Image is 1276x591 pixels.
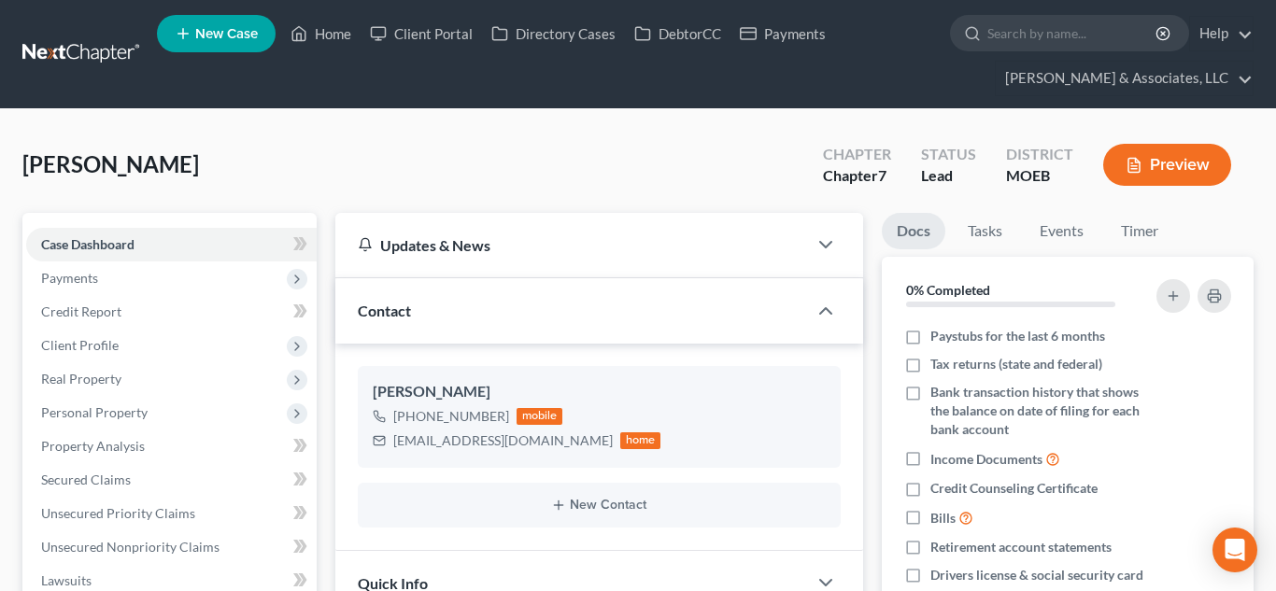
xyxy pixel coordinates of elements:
[930,538,1112,556] span: Retirement account statements
[730,17,835,50] a: Payments
[393,407,509,426] div: [PHONE_NUMBER]
[41,404,148,420] span: Personal Property
[358,235,785,255] div: Updates & News
[41,471,131,487] span: Secured Claims
[1106,213,1173,249] a: Timer
[41,438,145,454] span: Property Analysis
[1025,213,1099,249] a: Events
[1006,165,1073,187] div: MOEB
[930,355,1102,373] span: Tax returns (state and federal)
[882,213,945,249] a: Docs
[921,144,976,165] div: Status
[373,498,826,513] button: New Contact
[26,497,317,530] a: Unsecured Priority Claims
[373,381,826,403] div: [PERSON_NAME]
[930,566,1143,584] span: Drivers license & social security card
[393,431,613,450] div: [EMAIL_ADDRESS][DOMAIN_NAME]
[930,327,1105,345] span: Paystubs for the last 6 months
[1103,144,1231,186] button: Preview
[906,282,990,298] strong: 0% Completed
[953,213,1017,249] a: Tasks
[1190,17,1253,50] a: Help
[41,539,220,555] span: Unsecured Nonpriority Claims
[930,450,1042,469] span: Income Documents
[281,17,361,50] a: Home
[41,371,121,387] span: Real Property
[1006,144,1073,165] div: District
[996,62,1253,95] a: [PERSON_NAME] & Associates, LLC
[517,408,563,425] div: mobile
[1212,528,1257,572] div: Open Intercom Messenger
[361,17,482,50] a: Client Portal
[41,572,92,588] span: Lawsuits
[823,144,891,165] div: Chapter
[41,270,98,286] span: Payments
[358,302,411,319] span: Contact
[41,337,119,353] span: Client Profile
[620,432,661,449] div: home
[26,228,317,261] a: Case Dashboard
[195,27,258,41] span: New Case
[482,17,625,50] a: Directory Cases
[921,165,976,187] div: Lead
[930,383,1145,439] span: Bank transaction history that shows the balance on date of filing for each bank account
[987,16,1158,50] input: Search by name...
[26,429,317,463] a: Property Analysis
[41,236,135,252] span: Case Dashboard
[878,166,886,184] span: 7
[26,295,317,329] a: Credit Report
[823,165,891,187] div: Chapter
[930,509,956,528] span: Bills
[41,303,121,319] span: Credit Report
[22,150,199,177] span: [PERSON_NAME]
[26,530,317,564] a: Unsecured Nonpriority Claims
[930,479,1098,498] span: Credit Counseling Certificate
[41,505,195,521] span: Unsecured Priority Claims
[625,17,730,50] a: DebtorCC
[26,463,317,497] a: Secured Claims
